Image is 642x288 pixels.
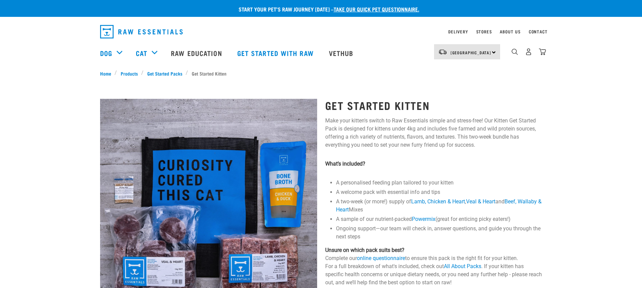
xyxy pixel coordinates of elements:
a: Lamb, Chicken & Heart [411,198,465,205]
p: Complete our to ensure this pack is the right fit for your kitten. For a full breakdown of what's... [325,246,542,287]
a: take our quick pet questionnaire. [334,7,419,10]
a: Get started with Raw [231,39,322,66]
li: A sample of our nutrient-packed (great for enticing picky eaters!) [336,215,542,223]
img: Raw Essentials Logo [100,25,183,38]
h1: Get Started Kitten [325,99,542,111]
img: home-icon-1@2x.png [512,49,518,55]
nav: breadcrumbs [100,70,542,77]
a: All About Packs [444,263,481,269]
li: Ongoing support—our team will check in, answer questions, and guide you through the next steps [336,225,542,241]
a: Veal & Heart [466,198,495,205]
li: A welcome pack with essential info and tips [336,188,542,196]
strong: Unsure on which pack suits best? [325,247,404,253]
span: [GEOGRAPHIC_DATA] [451,51,491,54]
nav: dropdown navigation [95,22,548,41]
a: Beef, Wallaby & Heart [336,198,542,213]
p: Make your kitten's switch to Raw Essentials simple and stress-free! Our Kitten Get Started Pack i... [325,117,542,149]
a: online questionnaire [357,255,405,261]
img: user.png [525,48,532,55]
a: Contact [529,30,548,33]
a: Delivery [448,30,468,33]
a: Powermix [412,216,435,222]
li: A two-week (or more!) supply of , and Mixes [336,198,542,214]
img: home-icon@2x.png [539,48,546,55]
li: A personalised feeding plan tailored to your kitten [336,179,542,187]
a: About Us [500,30,520,33]
strong: What’s included? [325,161,365,167]
a: Get Started Packs [144,70,186,77]
a: Raw Education [164,39,230,66]
a: Vethub [322,39,362,66]
a: Stores [476,30,492,33]
img: van-moving.png [438,49,447,55]
a: Cat [136,48,147,58]
a: Dog [100,48,112,58]
a: Home [100,70,115,77]
a: Products [117,70,141,77]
